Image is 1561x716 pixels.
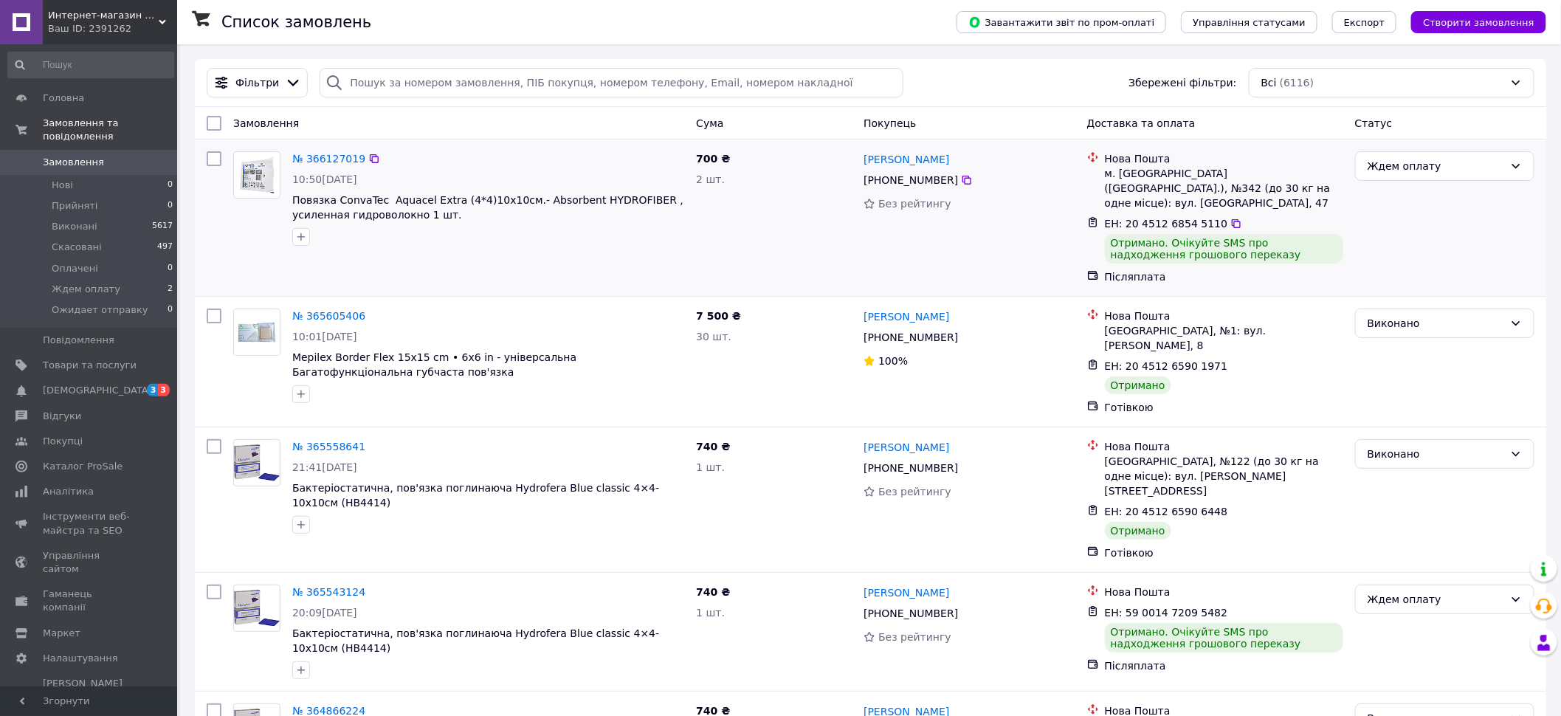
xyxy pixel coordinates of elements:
span: Оплачені [52,262,98,275]
div: [GEOGRAPHIC_DATA], №122 (до 30 кг на одне місце): вул. [PERSON_NAME][STREET_ADDRESS] [1105,454,1343,498]
span: Без рейтингу [878,198,951,210]
span: 2 шт. [696,173,725,185]
div: Ждем оплату [1368,158,1504,174]
span: ЕН: 20 4512 6854 5110 [1105,218,1228,230]
a: [PERSON_NAME] [864,585,949,600]
span: 30 шт. [696,331,731,342]
span: Відгуки [43,410,81,423]
a: № 365558641 [292,441,365,452]
a: № 366127019 [292,153,365,165]
a: Фото товару [233,309,280,356]
span: 0 [168,179,173,192]
span: 497 [157,241,173,254]
span: 740 ₴ [696,441,730,452]
div: Готівкою [1105,545,1343,560]
div: Нова Пошта [1105,151,1343,166]
a: Фото товару [233,439,280,486]
span: Збережені фільтри: [1128,75,1236,90]
span: 100% [878,355,908,367]
div: Отримано [1105,522,1171,540]
img: Фото товару [234,590,280,627]
span: ЕН: 59 0014 7209 5482 [1105,607,1228,619]
span: ЕН: 20 4512 6590 6448 [1105,506,1228,517]
span: 1 шт. [696,461,725,473]
span: Без рейтингу [878,631,951,643]
div: Ваш ID: 2391262 [48,22,177,35]
a: Фото товару [233,151,280,199]
span: 3 [147,384,159,396]
a: [PERSON_NAME] [864,309,949,324]
span: Прийняті [52,199,97,213]
div: м. [GEOGRAPHIC_DATA] ([GEOGRAPHIC_DATA].), №342 (до 30 кг на одне місце): вул. [GEOGRAPHIC_DATA], 47 [1105,166,1343,210]
span: Управління сайтом [43,549,137,576]
div: Нова Пошта [1105,309,1343,323]
a: Фото товару [233,585,280,632]
span: Фільтри [235,75,279,90]
span: 0 [168,262,173,275]
span: [PHONE_NUMBER] [864,462,958,474]
span: 10:50[DATE] [292,173,357,185]
input: Пошук [7,52,174,78]
div: Отримано. Очікуйте SMS про надходження грошового переказу [1105,623,1343,653]
span: Покупець [864,117,916,129]
a: [PERSON_NAME] [864,440,949,455]
span: Експорт [1344,17,1385,28]
a: Бактеріостатична, пов'язка поглинаюча Hydrofera Blue classic 4×4- 10х10см (HB4414) [292,482,659,509]
span: Ждем оплату [52,283,120,296]
span: Статус [1355,117,1393,129]
button: Створити замовлення [1411,11,1546,33]
span: Інструменти веб-майстра та SEO [43,510,137,537]
span: [PHONE_NUMBER] [864,607,958,619]
span: (6116) [1280,77,1314,89]
span: 2 [168,283,173,296]
span: Повязка ConvaTec Aquacel Extra (4*4)10х10см.- Absorbent HYDROFIBER , усиленная гидроволокно 1 шт. [292,194,683,221]
span: Покупці [43,435,83,448]
span: Товари та послуги [43,359,137,372]
img: Фото товару [234,152,280,198]
div: Готівкою [1105,400,1343,415]
a: [PERSON_NAME] [864,152,949,167]
span: 0 [168,303,173,317]
span: 0 [168,199,173,213]
a: № 365543124 [292,586,365,598]
a: Mepilex Border Flex 15x15 cm • 6x6 in - універсальна Багатофункціональна губчаста пов'язка [292,351,576,378]
div: Отримано [1105,376,1171,394]
span: Интернет-магазин Герка [48,9,159,22]
span: Виконані [52,220,97,233]
span: Ожидает отправку [52,303,148,317]
button: Експорт [1332,11,1397,33]
span: Повідомлення [43,334,114,347]
span: [DEMOGRAPHIC_DATA] [43,384,152,397]
div: Післяплата [1105,269,1343,284]
button: Управління статусами [1181,11,1317,33]
div: Виконано [1368,315,1504,331]
img: Фото товару [234,444,280,481]
span: Замовлення [233,117,299,129]
span: Замовлення [43,156,104,169]
div: Нова Пошта [1105,585,1343,599]
span: Аналітика [43,485,94,498]
span: Cума [696,117,723,129]
a: № 365605406 [292,310,365,322]
span: Гаманець компанії [43,588,137,614]
span: Каталог ProSale [43,460,123,473]
div: Отримано. Очікуйте SMS про надходження грошового переказу [1105,234,1343,264]
span: 5617 [152,220,173,233]
span: 1 шт. [696,607,725,619]
div: Виконано [1368,446,1504,462]
span: Завантажити звіт по пром-оплаті [968,16,1154,29]
span: Доставка та оплата [1087,117,1196,129]
span: 10:01[DATE] [292,331,357,342]
span: 700 ₴ [696,153,730,165]
a: Бактеріостатична, пов'язка поглинаюча Hydrofera Blue classic 4×4- 10х10см (HB4414) [292,627,659,654]
div: Ждем оплату [1368,591,1504,607]
div: [GEOGRAPHIC_DATA], №1: вул. [PERSON_NAME], 8 [1105,323,1343,353]
span: Скасовані [52,241,102,254]
span: Управління статусами [1193,17,1306,28]
span: Замовлення та повідомлення [43,117,177,143]
span: Всі [1261,75,1277,90]
span: 3 [158,384,170,396]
